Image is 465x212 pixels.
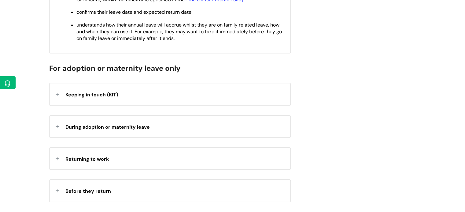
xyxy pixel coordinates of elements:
[76,9,191,15] span: confirms their leave date and expected return date
[65,188,111,194] span: Before they return
[76,22,282,41] span: understands how their annual leave will accrue whilst they are on family related leave, how and w...
[49,63,181,73] span: For adoption or maternity leave only
[65,124,150,130] span: During adoption or maternity leave
[65,92,118,98] span: Keeping in touch (KIT)
[65,156,109,162] span: Returning to work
